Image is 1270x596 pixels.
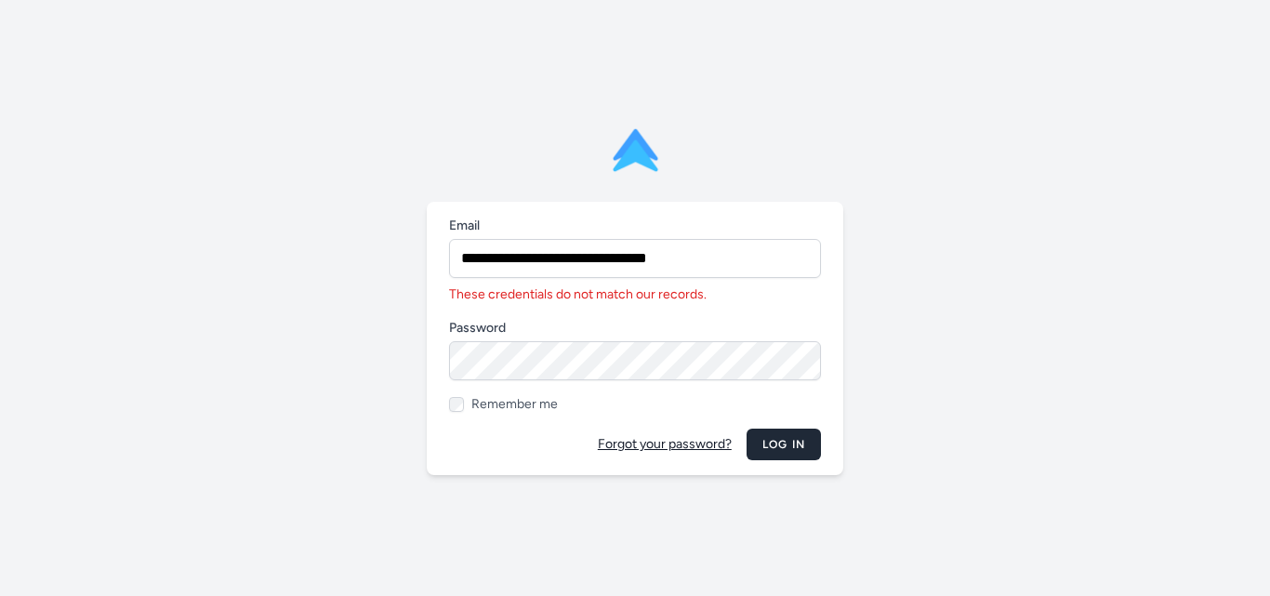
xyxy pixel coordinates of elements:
span: Remember me [471,395,558,414]
p: These credentials do not match our records. [449,285,821,304]
button: Log in [747,429,821,460]
a: Forgot your password? [598,435,732,454]
span: Email [449,218,480,233]
img: logo.png [606,121,665,179]
span: Password [449,320,506,336]
input: Remember me [449,397,464,412]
